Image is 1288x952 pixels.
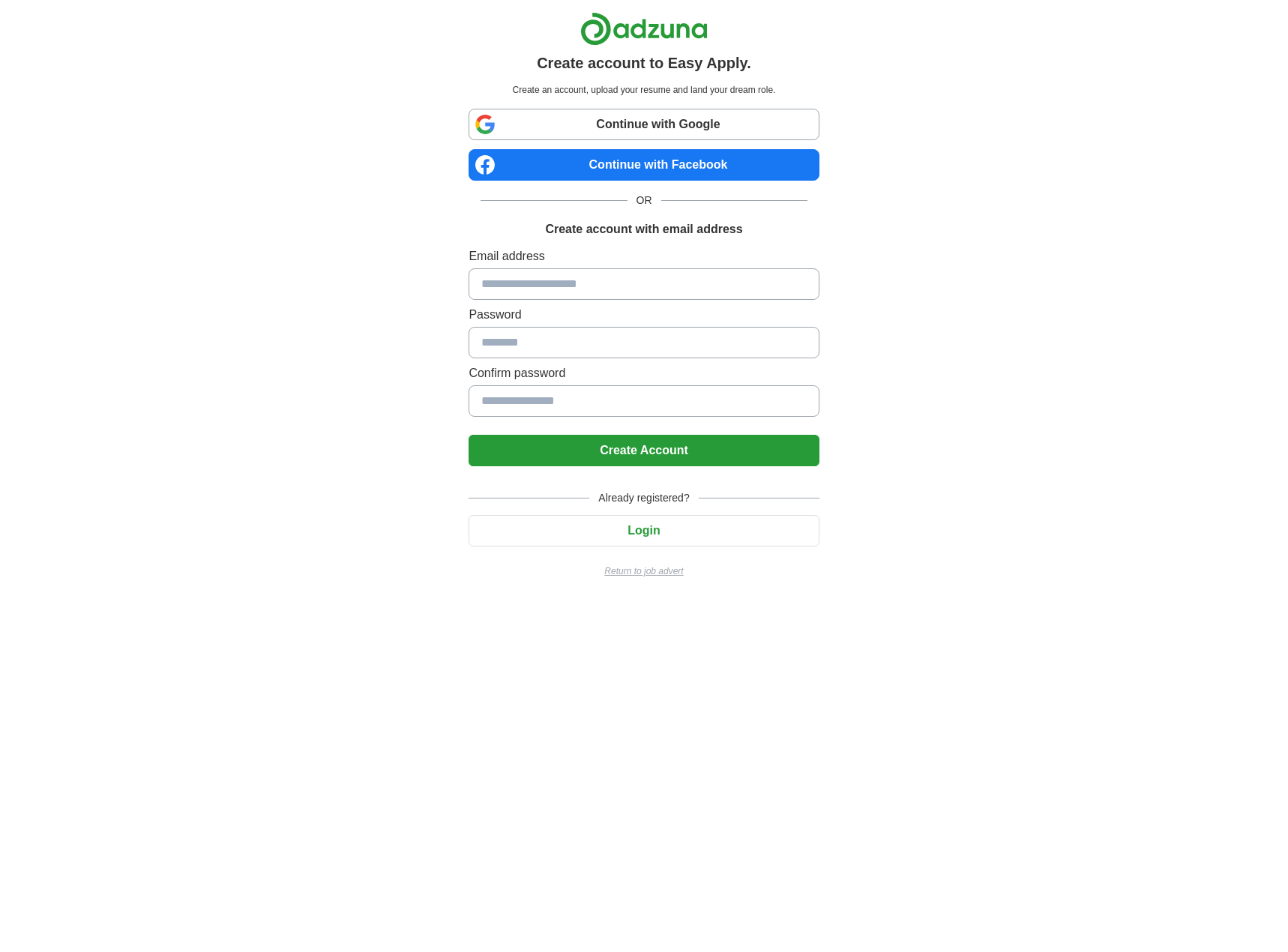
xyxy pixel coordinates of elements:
[469,435,819,466] button: Create Account
[628,193,661,208] span: OR
[537,52,751,74] h1: Create account to Easy Apply.
[545,220,742,238] h1: Create account with email address
[469,247,819,265] label: Email address
[580,12,708,46] img: Adzuna logo
[469,364,819,382] label: Confirm password
[469,306,819,324] label: Password
[469,564,819,578] a: Return to job advert
[469,515,819,546] button: Login
[469,109,819,140] a: Continue with Google
[469,524,819,537] a: Login
[589,490,698,506] span: Already registered?
[472,83,816,97] p: Create an account, upload your resume and land your dream role.
[469,149,819,181] a: Continue with Facebook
